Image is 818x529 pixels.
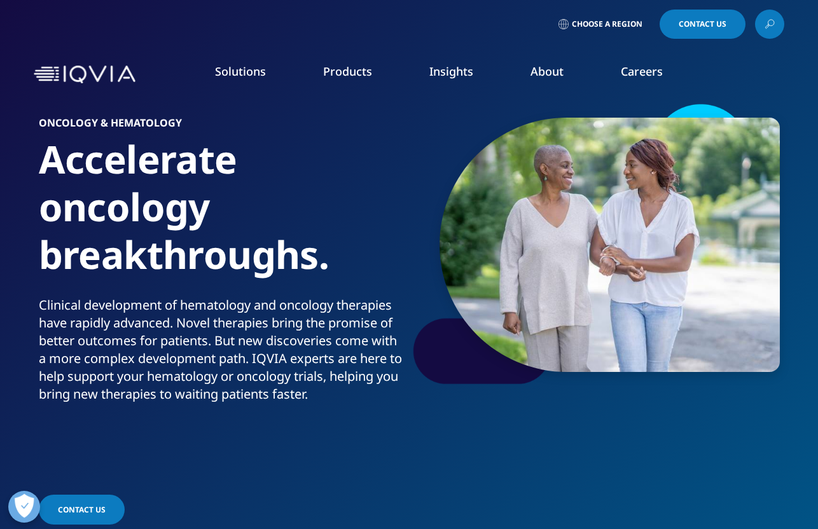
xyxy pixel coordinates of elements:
img: 1210_bonding-with-mother-who-has-cancer.jpg [440,118,780,372]
span: Contact Us [58,504,106,515]
span: Clinical development of hematology and oncology therapies have rapidly advanced. Novel therapies ... [39,296,402,402]
h6: Oncology & Hematology [39,118,405,135]
div: breakthroughs. [39,231,405,278]
span: Choose a Region [572,19,642,29]
h1: Accelerate oncology [39,135,405,296]
a: Products [323,64,372,79]
nav: Primary [141,45,784,104]
a: Contact Us [660,10,745,39]
span: Contact Us [679,20,726,28]
a: Careers [621,64,663,79]
button: Open Preferences [8,491,40,523]
img: IQVIA Healthcare Information Technology and Pharma Clinical Research Company [34,65,135,84]
a: About [530,64,564,79]
a: Insights [429,64,473,79]
a: Solutions [215,64,266,79]
a: Contact Us [39,495,125,525]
